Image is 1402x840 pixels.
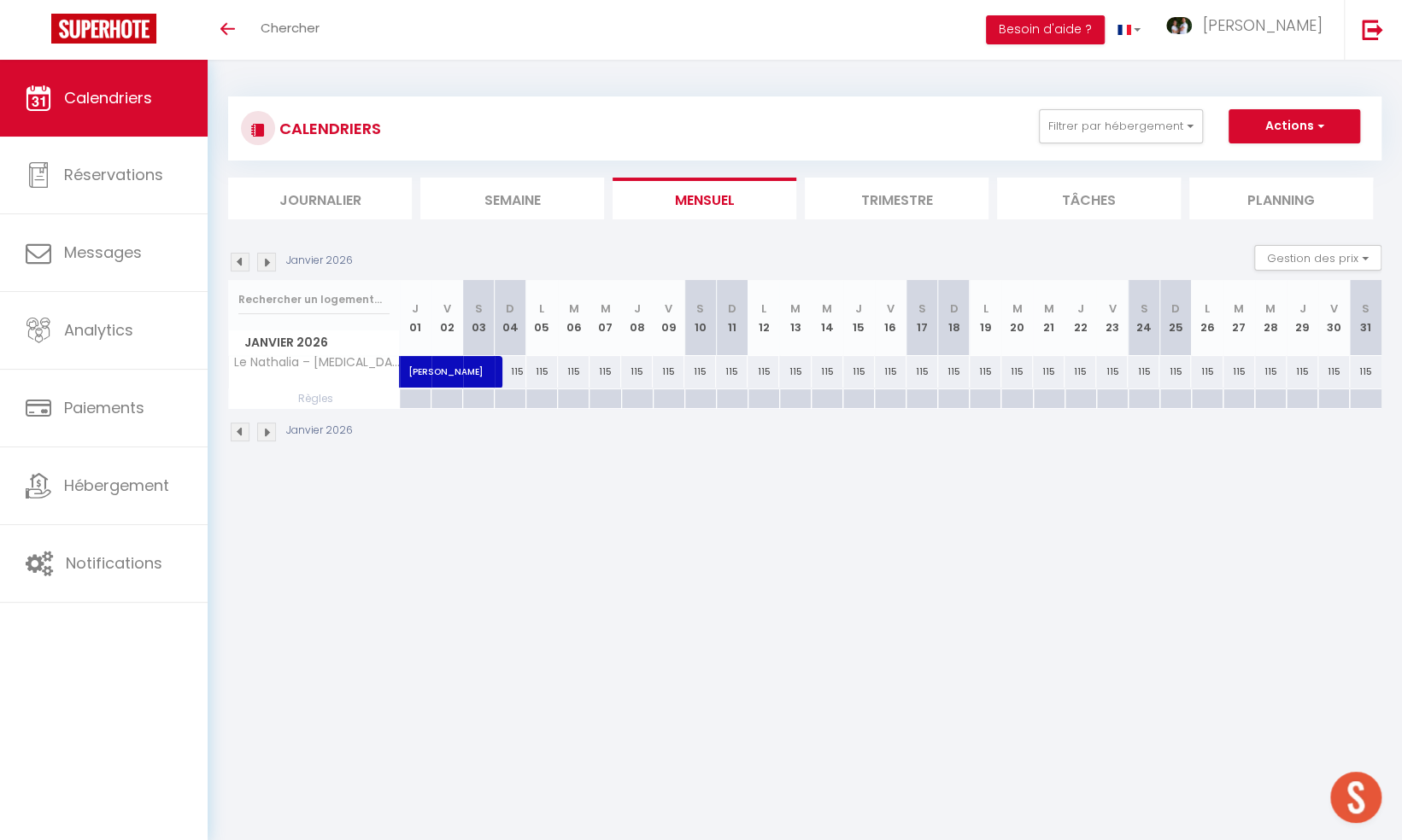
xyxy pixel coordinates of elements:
[1191,280,1223,356] th: 26
[1330,300,1338,317] abbr: V
[601,300,611,317] abbr: M
[463,280,495,356] th: 03
[748,280,779,356] th: 12
[51,14,156,44] img: Super Booking
[1096,356,1128,388] div: 115
[938,356,970,388] div: 115
[634,300,641,317] abbr: J
[1001,356,1033,388] div: 115
[684,356,716,388] div: 115
[805,178,988,219] li: Trimestre
[906,280,938,356] th: 17
[1350,356,1381,388] div: 115
[1362,300,1370,317] abbr: S
[1318,356,1350,388] div: 115
[938,280,970,356] th: 18
[590,280,621,356] th: 07
[728,300,736,317] abbr: D
[1330,772,1381,823] div: Ouvrir le chat
[64,164,163,185] span: Réservations
[843,280,875,356] th: 15
[779,356,811,388] div: 115
[1255,356,1287,388] div: 115
[1001,280,1033,356] th: 20
[1033,280,1065,356] th: 21
[1128,280,1159,356] th: 24
[1096,280,1128,356] th: 23
[855,300,862,317] abbr: J
[1255,280,1287,356] th: 28
[238,284,390,315] input: Rechercher un logement...
[229,330,399,355] span: Janvier 2026
[558,356,590,388] div: 115
[506,300,514,317] abbr: D
[970,356,1001,388] div: 115
[1159,280,1191,356] th: 25
[431,280,463,356] th: 02
[986,15,1105,44] button: Besoin d'aide ?
[526,280,558,356] th: 05
[906,356,938,388] div: 115
[590,356,621,388] div: 115
[1039,109,1203,143] button: Filtrer par hébergement
[1128,356,1159,388] div: 115
[1191,356,1223,388] div: 115
[949,300,958,317] abbr: D
[539,300,544,317] abbr: L
[983,300,988,317] abbr: L
[1159,356,1191,388] div: 115
[1065,356,1096,388] div: 115
[613,178,796,219] li: Mensuel
[286,253,353,269] p: Janvier 2026
[568,300,578,317] abbr: M
[653,356,684,388] div: 115
[420,178,604,219] li: Semaine
[275,109,381,148] h3: CALENDRIERS
[475,300,483,317] abbr: S
[1108,300,1116,317] abbr: V
[822,300,832,317] abbr: M
[1223,280,1255,356] th: 27
[875,280,906,356] th: 16
[997,178,1181,219] li: Tâches
[558,280,590,356] th: 06
[64,475,169,496] span: Hébergement
[64,319,133,341] span: Analytics
[665,300,672,317] abbr: V
[412,300,419,317] abbr: J
[526,356,558,388] div: 115
[286,423,353,439] p: Janvier 2026
[1223,356,1255,388] div: 115
[653,280,684,356] th: 09
[66,552,162,574] span: Notifications
[64,397,144,418] span: Paiements
[875,356,906,388] div: 115
[918,300,926,317] abbr: S
[1287,280,1318,356] th: 29
[443,300,451,317] abbr: V
[716,356,748,388] div: 115
[1140,300,1147,317] abbr: S
[790,300,801,317] abbr: M
[761,300,766,317] abbr: L
[621,280,653,356] th: 08
[229,389,399,408] span: Règles
[779,280,811,356] th: 13
[400,280,431,356] th: 01
[1189,178,1373,219] li: Planning
[1044,300,1054,317] abbr: M
[1318,280,1350,356] th: 30
[812,356,843,388] div: 115
[1033,356,1065,388] div: 115
[1065,280,1096,356] th: 22
[716,280,748,356] th: 11
[64,87,152,108] span: Calendriers
[1077,300,1084,317] abbr: J
[748,356,779,388] div: 115
[812,280,843,356] th: 14
[232,356,402,369] span: Le Nathalia – [MEDICAL_DATA] 4 étoiles, vue port de [GEOGRAPHIC_DATA]
[1234,300,1244,317] abbr: M
[261,19,320,37] span: Chercher
[495,280,526,356] th: 04
[1350,280,1381,356] th: 31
